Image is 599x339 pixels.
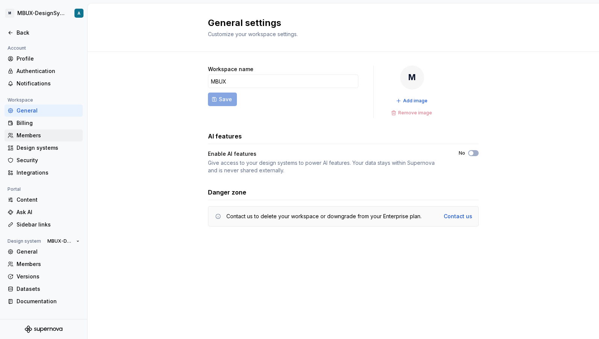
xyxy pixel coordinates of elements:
a: Contact us [444,213,472,220]
div: Enable AI features [208,150,256,158]
div: Members [17,260,80,268]
span: Customize your workspace settings. [208,31,298,37]
div: Portal [5,185,24,194]
div: Authentication [17,67,80,75]
a: Back [5,27,83,39]
div: A [77,10,80,16]
a: Ask AI [5,206,83,218]
a: Datasets [5,283,83,295]
div: Notifications [17,80,80,87]
div: Billing [17,119,80,127]
div: Security [17,157,80,164]
div: Documentation [17,298,80,305]
a: Notifications [5,78,83,90]
h2: General settings [208,17,470,29]
span: Add image [403,98,428,104]
div: General [17,248,80,255]
h3: AI features [208,132,242,141]
label: Workspace name [208,65,253,73]
a: Members [5,129,83,141]
a: General [5,246,83,258]
div: Profile [17,55,80,62]
div: M [400,65,424,90]
div: Workspace [5,96,36,105]
div: Give access to your design systems to power AI features. Your data stays within Supernova and is ... [208,159,445,174]
a: Versions [5,271,83,283]
a: Security [5,154,83,166]
a: Authentication [5,65,83,77]
span: MBUX-DesignSystem [47,238,73,244]
a: Profile [5,53,83,65]
button: Add image [394,96,431,106]
a: General [5,105,83,117]
div: Sidebar links [17,221,80,228]
div: Content [17,196,80,204]
a: Members [5,258,83,270]
div: Account [5,44,29,53]
a: Integrations [5,167,83,179]
a: Billing [5,117,83,129]
div: Contact us to delete your workspace or downgrade from your Enterprise plan. [226,213,422,220]
div: M [5,9,14,18]
div: Integrations [17,169,80,176]
div: Design system [5,237,44,246]
a: Documentation [5,295,83,307]
label: No [459,150,465,156]
svg: Supernova Logo [25,325,62,333]
a: Sidebar links [5,219,83,231]
a: Content [5,194,83,206]
div: Design systems [17,144,80,152]
div: Members [17,132,80,139]
div: MBUX-DesignSystem [17,9,65,17]
button: MMBUX-DesignSystemA [2,5,86,21]
div: General [17,107,80,114]
div: Ask AI [17,208,80,216]
div: Back [17,29,80,36]
div: Datasets [17,285,80,293]
div: Versions [17,273,80,280]
h3: Danger zone [208,188,246,197]
a: Design systems [5,142,83,154]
